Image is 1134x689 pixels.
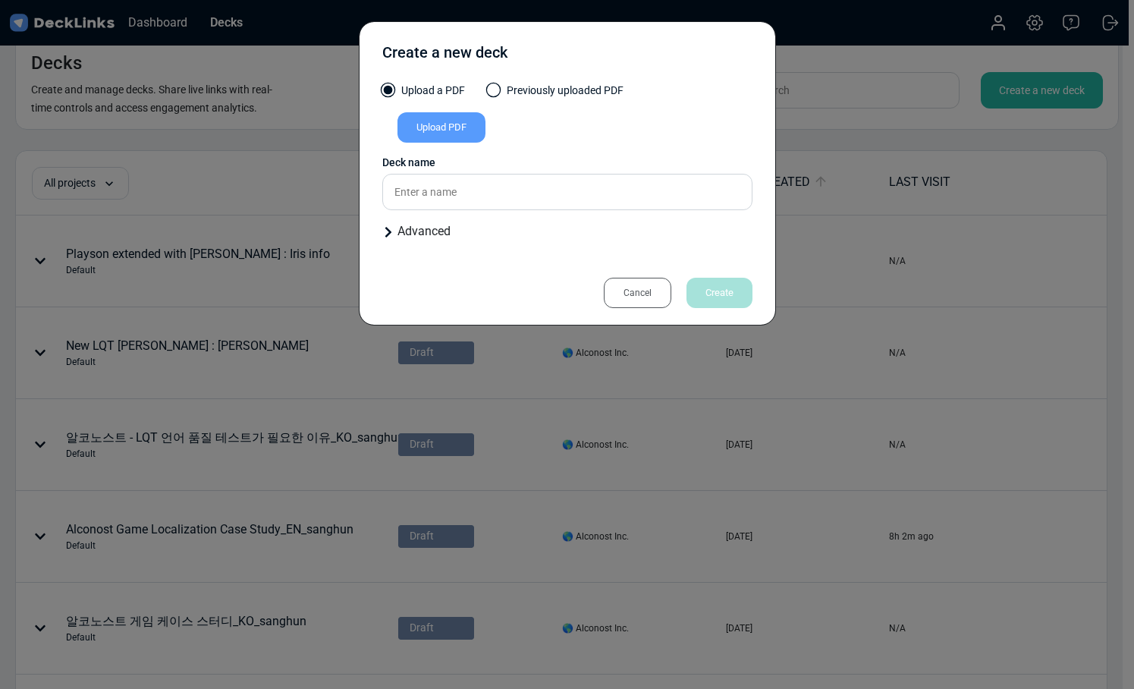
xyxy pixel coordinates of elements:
div: Upload PDF [397,112,485,143]
input: Enter a name [382,174,752,210]
label: Upload a PDF [382,83,465,106]
label: Previously uploaded PDF [488,83,624,106]
div: Deck name [382,155,752,171]
div: Advanced [382,222,752,241]
div: Create a new deck [382,41,507,71]
div: Cancel [604,278,671,308]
